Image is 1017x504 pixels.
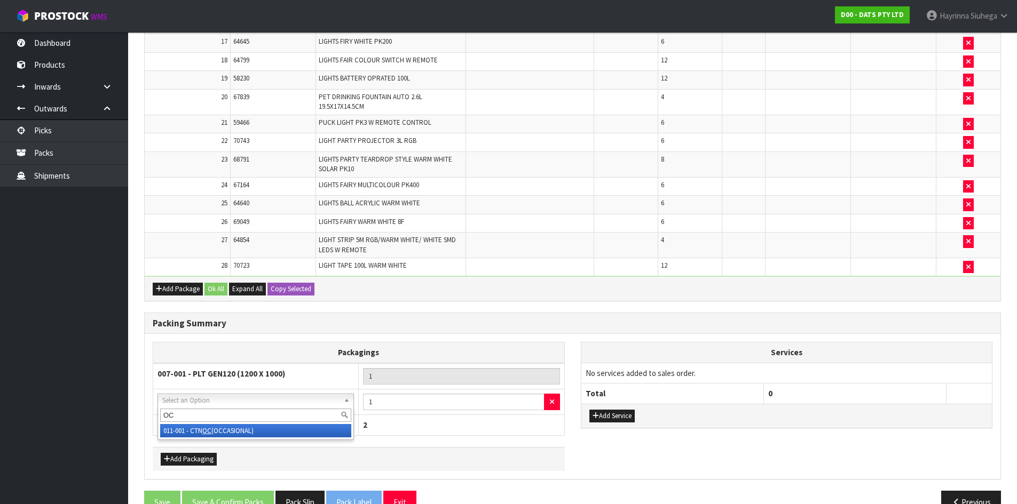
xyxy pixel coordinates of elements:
strong: 007-001 - PLT GEN120 (1200 X 1000) [157,369,285,379]
th: Total [153,415,359,435]
span: LIGHT STRIP 5M RGB/WARM WHITE/ WHITE SMD LEDS W REMOTE [319,235,456,254]
span: 21 [221,118,227,127]
span: 70743 [233,136,249,145]
span: LIGHTS BATTERY OPRATED 100L [319,74,410,83]
span: PUCK LIGHT PK3 W REMOTE CONTROL [319,118,431,127]
button: Add Package [153,283,203,295]
span: LIGHTS FAIR COLOUR SWITCH W REMOTE [319,55,438,65]
span: 19 [221,74,227,83]
span: LIGHTS BALL ACRYLIC WARM WHITE [319,198,420,207]
span: 64854 [233,235,249,244]
span: 58230 [233,74,249,83]
span: 25 [221,198,227,207]
span: Select an Option [162,394,340,407]
button: Copy Selected [267,283,314,295]
span: 59466 [233,118,249,127]
span: 28 [221,261,227,270]
span: 22 [221,136,227,145]
span: LIGHTS PARTY TEARDROP STYLE WARM WHITE SOLAR PK10 [319,155,452,173]
span: 27 [221,235,227,244]
span: 6 [661,198,664,207]
span: 64640 [233,198,249,207]
span: 8 [661,155,664,164]
button: Add Service [589,410,635,422]
span: Expand All [232,284,263,293]
span: 67839 [233,92,249,101]
span: 4 [661,92,664,101]
span: 6 [661,217,664,226]
span: 12 [661,261,667,270]
strong: D00 - DATS PTY LTD [841,10,904,19]
span: 24 [221,180,227,189]
span: LIGHT TAPE 100L WARM WHITE [319,261,407,270]
th: Services [581,342,992,363]
span: 70723 [233,261,249,270]
a: D00 - DATS PTY LTD [835,6,910,23]
span: 2 [363,420,367,430]
span: 6 [661,180,664,189]
span: 68791 [233,155,249,164]
span: 4 [661,235,664,244]
span: LIGHTS FAIRY MULTICOLOUR PK400 [319,180,419,189]
span: 6 [661,136,664,145]
th: Packagings [153,342,565,363]
span: 67164 [233,180,249,189]
span: PET DRINKING FOUNTAIN AUTO 2.6L 19.5X17X14.5CM [319,92,422,111]
span: 17 [221,37,227,46]
span: 20 [221,92,227,101]
span: 23 [221,155,227,164]
h3: Packing Summary [153,318,992,329]
img: cube-alt.png [16,9,29,22]
span: 12 [661,74,667,83]
span: 12 [661,55,667,65]
span: Hayrinna [940,11,969,21]
em: OC [202,426,211,435]
span: LIGHTS FAIRY WARM WHITE 8F [319,217,404,226]
li: 011-001 - CTN (OCCASIONAL) [160,424,351,437]
span: 64645 [233,37,249,46]
span: LIGHTS FIRY WHITE PK200 [319,37,392,46]
button: Expand All [229,283,266,295]
span: 6 [661,37,664,46]
button: Ok All [204,283,227,295]
span: Siuhega [971,11,997,21]
span: LIGHT PARTY PROJECTOR 3L RGB [319,136,416,145]
span: ProStock [34,9,89,23]
span: 26 [221,217,227,226]
small: WMS [91,12,107,22]
span: 64799 [233,55,249,65]
button: Add Packaging [161,453,217,466]
span: 0 [768,388,772,398]
th: Total [581,383,764,404]
span: 6 [661,118,664,127]
span: 69049 [233,217,249,226]
td: No services added to sales order. [581,363,992,383]
span: 18 [221,55,227,65]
